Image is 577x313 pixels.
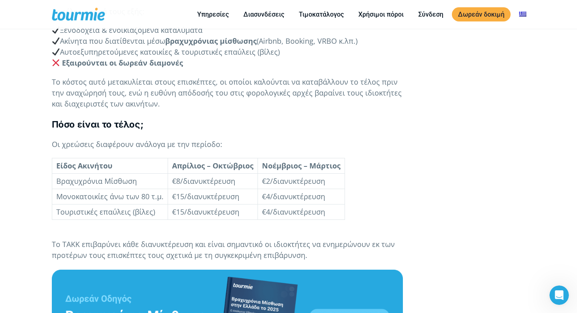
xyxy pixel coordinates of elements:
span: Το κόστος αυτό μετακυλίεται στους επισκέπτες, οι οποίοι καλούνται να καταβάλλουν το τέλος πριν τη... [52,77,402,109]
a: Δωρεάν δοκιμή [452,7,511,21]
span: Το ΤΑΚΚ επιβαρύνει κάθε διανυκτέρευση και είναι σημαντικό οι ιδιοκτήτες να ενημερώνουν εκ των προ... [52,239,395,260]
a: Χρήσιμοι πόροι [352,9,410,19]
span: €4/διανυκτέρευση [262,192,325,201]
span: Τουριστικές επαύλεις (βίλες) [56,207,155,217]
span: €15/διανυκτέρευση [172,192,239,201]
a: Τιμοκατάλογος [293,9,350,19]
span: €8/διανυκτέρευση [172,176,235,186]
b: Εξαιρούνται οι δωρεάν διαμονές [62,58,183,68]
span: €15/διανυκτέρευση [172,207,239,217]
span: Ξενοδοχεία & ενοικιαζόμενα καταλύματα [52,25,203,35]
b: Είδος Ακινήτου [56,161,113,170]
a: Σύνδεση [412,9,449,19]
span: (Airbnb, Booking, VRBO κ.λπ.) [257,36,358,46]
b: Νοέμβριος – Μάρτιος [262,161,341,170]
span: Μονοκατοικίες άνω των 80 τ.μ. [56,192,164,201]
span: Αυτοεξυπηρετούμενες κατοικίες & τουριστικές επαύλεις (βίλες) [52,47,280,57]
b: βραχυχρόνιας μίσθωσης [165,36,257,46]
b: Πόσο είναι το τέλος; [52,119,144,130]
span: Οι χρεώσεις διαφέρουν ανάλογα με την περίοδο: [52,139,222,149]
iframe: Intercom live chat [549,285,569,305]
a: Υπηρεσίες [191,9,235,19]
span: Βραχυχρόνια Μίσθωση [56,176,137,186]
span: €4/διανυκτέρευση [262,207,325,217]
span: Ακίνητα που διατίθενται μέσω [52,36,166,46]
span: €2/διανυκτέρευση [262,176,325,186]
b: Απρίλιος – Οκτώβριος [172,161,253,170]
a: Διασυνδέσεις [237,9,290,19]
